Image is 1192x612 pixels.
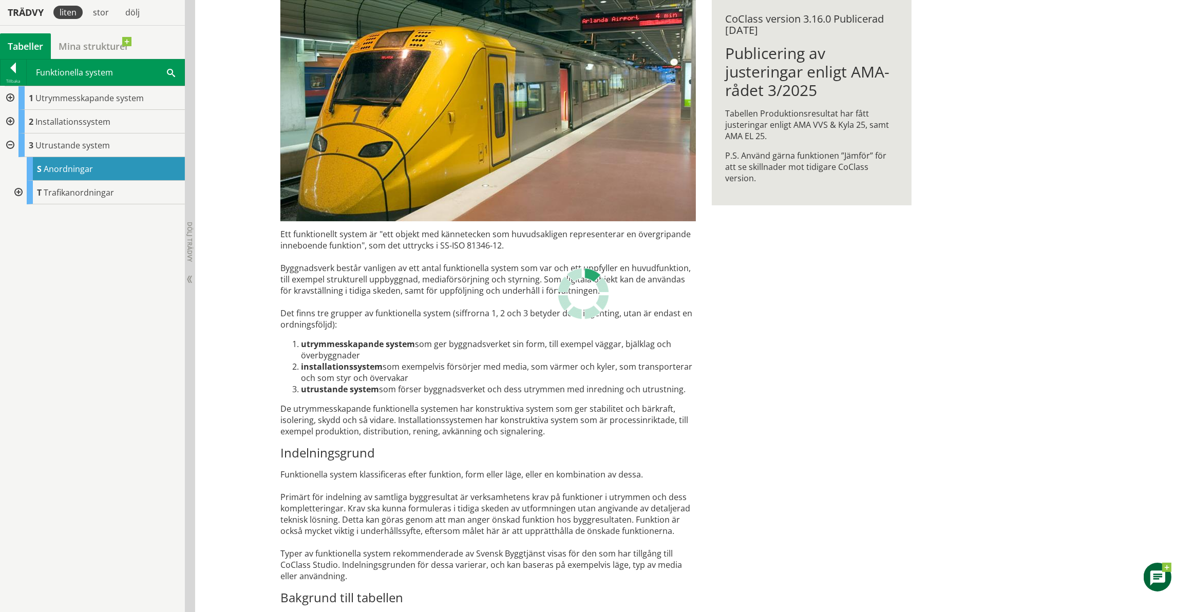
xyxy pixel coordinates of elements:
span: Dölj trädvy [185,222,194,262]
div: CoClass version 3.16.0 Publicerad [DATE] [725,13,898,36]
span: 3 [29,140,33,151]
span: Sök i tabellen [167,67,175,78]
div: Tillbaka [1,77,26,85]
p: P.S. Använd gärna funktionen ”Jämför” för att se skillnader mot tidigare CoClass version. [725,150,898,184]
span: S [37,163,42,175]
div: stor [87,6,115,19]
li: som exempelvis försörjer med media, som värmer och kyler, som trans­porterar och som styr och öve... [301,361,696,384]
h1: Publicering av justeringar enligt AMA-rådet 3/2025 [725,44,898,100]
strong: installationssystem [301,361,383,372]
div: Gå till informationssidan för CoClass Studio [8,157,185,181]
span: Utrymmesskapande system [35,92,144,104]
li: som ger byggnadsverket sin form, till exempel väggar, bjälklag och överbyggnader [301,338,696,361]
span: 1 [29,92,33,104]
div: Funktionella system [27,60,184,85]
h3: Bakgrund till tabellen [280,590,696,605]
strong: utrymmesskapande system [301,338,415,350]
img: Laddar [558,268,609,319]
strong: utrustande system [301,384,379,395]
span: Installationssystem [35,116,110,127]
span: T [37,187,42,198]
li: som förser byggnadsverket och dess utrymmen med inredning och utrustning. [301,384,696,395]
h3: Indelningsgrund [280,445,696,461]
p: Tabellen Produktionsresultat har fått justeringar enligt AMA VVS & Kyla 25, samt AMA EL 25. [725,108,898,142]
span: Utrustande system [35,140,110,151]
span: Anordningar [44,163,93,175]
div: dölj [119,6,146,19]
div: Trädvy [2,7,49,18]
span: Trafikanordningar [44,187,114,198]
a: Mina strukturer [51,33,137,59]
div: liten [53,6,83,19]
div: Gå till informationssidan för CoClass Studio [8,181,185,204]
span: 2 [29,116,33,127]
